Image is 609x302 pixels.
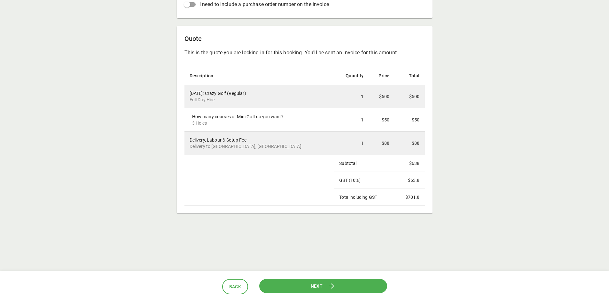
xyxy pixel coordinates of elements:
[369,67,395,85] th: Price
[259,279,387,293] button: Next
[334,67,369,85] th: Quantity
[394,108,425,132] td: $50
[190,137,329,150] div: Delivery, Labour & Setup Fee
[394,155,425,172] td: $ 638
[222,279,248,295] button: Back
[369,132,395,155] td: $88
[334,108,369,132] td: 1
[394,189,425,206] td: $ 701.8
[334,155,394,172] td: Subtotal
[192,120,329,126] p: 3 Holes
[184,67,334,85] th: Description
[190,143,329,150] p: Delivery to [GEOGRAPHIC_DATA], [GEOGRAPHIC_DATA]
[190,90,329,103] div: [DATE]: Crazy Golf (Regular)
[190,97,329,103] p: Full Day Hire
[311,282,323,290] span: Next
[269,265,340,288] p: ⚡ Powered By
[199,1,329,8] span: I need to include a purchase order number on the invoice
[369,85,395,108] td: $500
[334,189,394,206] td: Total including GST
[369,108,395,132] td: $50
[184,34,425,44] h2: Quote
[334,85,369,108] td: 1
[334,132,369,155] td: 1
[229,283,241,291] span: Back
[394,172,425,189] td: $ 63.8
[184,49,425,57] p: This is the quote you are locking in for this booking. You'll be sent an invoice for this amount.
[192,113,329,126] div: How many courses of Mini Golf do you want?
[394,132,425,155] td: $88
[334,172,394,189] td: GST ( 10 %)
[394,85,425,108] td: $500
[394,67,425,85] th: Total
